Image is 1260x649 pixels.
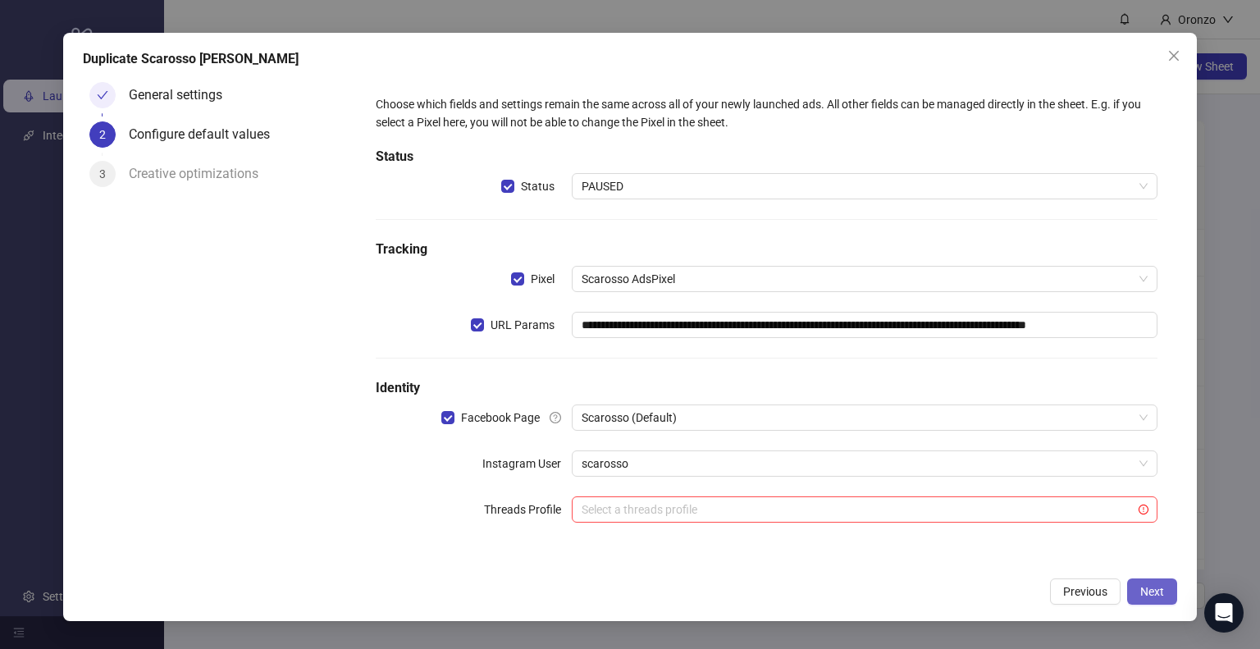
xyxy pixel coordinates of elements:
span: Scarosso AdsPixel [582,267,1148,291]
label: Instagram User [482,450,572,477]
span: Previous [1063,585,1107,598]
span: 2 [99,128,106,141]
span: Next [1140,585,1164,598]
h5: Status [376,147,1157,167]
span: PAUSED [582,174,1148,199]
span: scarosso [582,451,1148,476]
button: Next [1127,578,1177,605]
span: exclamation-circle [1139,505,1148,514]
span: close [1167,49,1180,62]
span: Facebook Page [454,409,546,427]
span: question-circle [550,412,561,423]
span: Status [514,177,561,195]
div: Configure default values [129,121,283,148]
div: Creative optimizations [129,161,272,187]
div: General settings [129,82,235,108]
span: Scarosso (Default) [582,405,1148,430]
div: Duplicate Scarosso [PERSON_NAME] [83,49,1177,69]
span: 3 [99,167,106,181]
h5: Tracking [376,240,1157,259]
span: check [97,89,108,101]
h5: Identity [376,378,1157,398]
div: Choose which fields and settings remain the same across all of your newly launched ads. All other... [376,95,1157,131]
button: Previous [1050,578,1121,605]
label: Threads Profile [484,496,572,523]
span: Pixel [524,270,561,288]
button: Close [1161,43,1187,69]
div: Open Intercom Messenger [1204,593,1244,633]
span: URL Params [484,316,561,334]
